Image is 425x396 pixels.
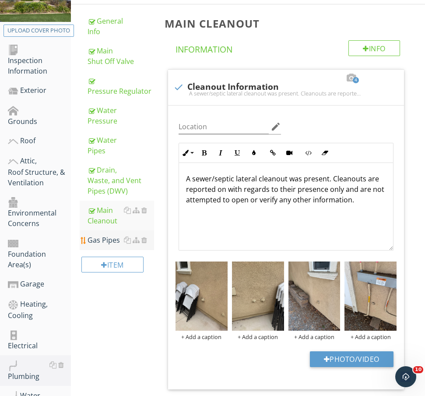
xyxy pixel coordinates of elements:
div: Attic, Roof Structure, & Ventilation [8,156,71,188]
div: Heating, Cooling [8,299,71,321]
div: Info [348,40,400,56]
div: Grounds [8,105,71,127]
div: + Add a caption [232,333,284,340]
h3: Main Cleanout [165,18,411,29]
img: data [176,262,228,331]
div: Exterior [8,85,71,96]
div: Electrical [8,329,71,351]
div: A sewer/septic lateral cleanout was present. Cleanouts are reported on with regards to their pres... [173,90,399,97]
button: Colors [246,145,262,161]
div: Gas Pipes [88,235,154,245]
div: Foundation Area(s) [8,237,71,270]
p: A sewer/septic lateral cleanout was present. Cleanouts are reported on with regards to their pres... [186,173,386,205]
button: Inline Style [179,145,196,161]
div: Inspection Information [8,44,71,76]
div: General Info [88,16,154,37]
div: Water Pressure [88,105,154,126]
div: Water Pipes [88,135,154,156]
div: Main Shut Off Valve [88,46,154,67]
img: data [344,262,397,331]
div: Environmental Concerns [8,197,71,229]
button: Italic (⌘I) [212,145,229,161]
input: Location [179,120,268,134]
button: Photo/Video [310,351,393,367]
button: Code View [300,145,316,161]
button: Upload cover photo [4,25,74,37]
button: Underline (⌘U) [229,145,246,161]
button: Bold (⌘B) [196,145,212,161]
div: Roof [8,135,71,147]
div: Drain, Waste, and Vent Pipes (DWV) [88,165,154,196]
div: Item [81,257,144,272]
img: data [232,262,284,331]
button: Insert Video [281,145,298,161]
span: 4 [353,77,359,83]
h4: Information [176,40,400,55]
div: + Add a caption [344,333,397,340]
img: data [288,262,341,331]
button: Insert Link (⌘K) [264,145,281,161]
div: + Add a caption [288,333,341,340]
button: Clear Formatting [316,145,333,161]
div: Garage [8,279,71,290]
i: edit [270,121,281,132]
div: Upload cover photo [7,26,70,35]
div: Main Cleanout [88,205,154,226]
div: Pressure Regulator [88,75,154,96]
span: 10 [413,366,423,373]
iframe: Intercom live chat [395,366,416,387]
div: Plumbing [8,360,71,382]
div: + Add a caption [176,333,228,340]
